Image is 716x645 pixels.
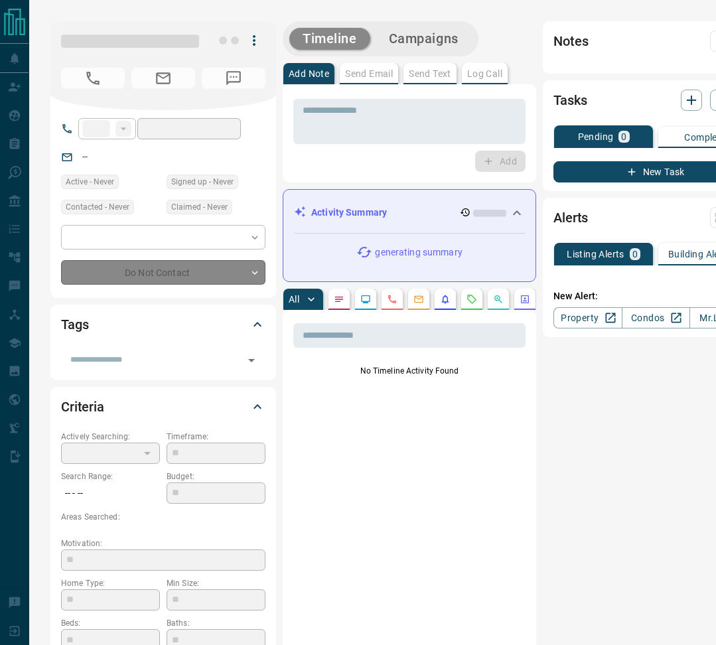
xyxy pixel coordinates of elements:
a: -- [82,151,88,162]
p: Search Range: [61,470,160,482]
svg: Notes [334,294,344,305]
p: Motivation: [61,537,265,549]
svg: Emails [413,294,424,305]
p: Min Size: [167,577,265,589]
svg: Requests [466,294,477,305]
svg: Calls [387,294,397,305]
p: Budget: [167,470,265,482]
svg: Agent Actions [520,294,530,305]
h2: Notes [553,31,588,52]
p: 0 [632,250,638,259]
span: No Email [131,68,195,89]
span: Signed up - Never [171,175,234,188]
p: Add Note [289,69,329,78]
h2: Tags [61,314,88,335]
svg: Opportunities [493,294,504,305]
a: Condos [622,307,690,328]
p: -- - -- [61,482,160,504]
p: generating summary [375,246,462,259]
p: Listing Alerts [567,250,624,259]
button: Campaigns [376,28,472,50]
span: No Number [202,68,265,89]
p: Timeframe: [167,431,265,443]
span: No Number [61,68,125,89]
h2: Alerts [553,207,588,228]
button: Open [242,351,261,370]
h2: Criteria [61,396,104,417]
p: Actively Searching: [61,431,160,443]
span: Active - Never [66,175,114,188]
p: Baths: [167,617,265,629]
p: Pending [578,132,614,141]
span: Contacted - Never [66,200,129,214]
p: Areas Searched: [61,511,265,523]
a: Property [553,307,622,328]
p: Activity Summary [311,206,387,220]
span: Claimed - Never [171,200,228,214]
div: Tags [61,309,265,340]
button: Timeline [289,28,370,50]
div: Activity Summary [294,200,525,225]
h2: Tasks [553,90,587,111]
p: 0 [621,132,626,141]
p: Home Type: [61,577,160,589]
p: Beds: [61,617,160,629]
svg: Lead Browsing Activity [360,294,371,305]
p: All [289,295,299,304]
div: Do Not Contact [61,260,265,285]
div: Criteria [61,391,265,423]
svg: Listing Alerts [440,294,451,305]
p: No Timeline Activity Found [293,365,526,377]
